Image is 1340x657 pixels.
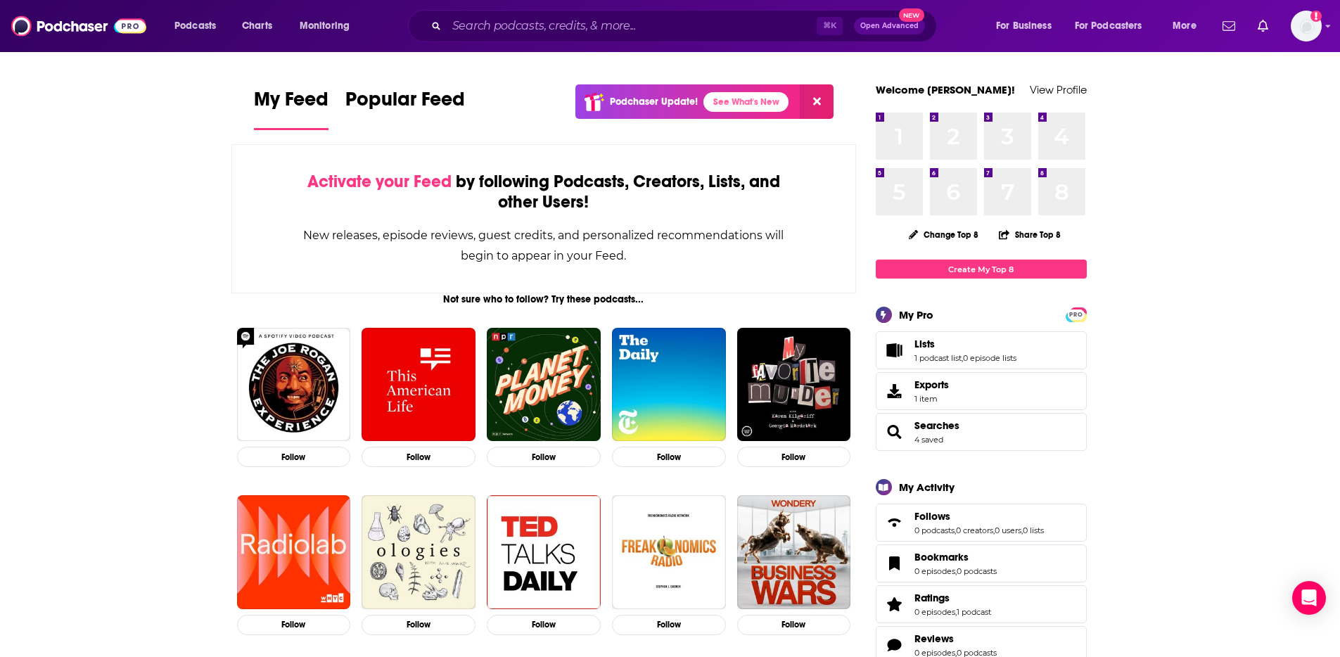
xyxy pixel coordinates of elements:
[302,225,786,266] div: New releases, episode reviews, guest credits, and personalized recommendations will begin to appe...
[362,328,476,442] img: This American Life
[447,15,817,37] input: Search podcasts, credits, & more...
[914,551,997,563] a: Bookmarks
[993,525,995,535] span: ,
[881,594,909,614] a: Ratings
[817,17,843,35] span: ⌘ K
[165,15,234,37] button: open menu
[899,480,955,494] div: My Activity
[254,87,328,130] a: My Feed
[300,16,350,36] span: Monitoring
[1023,525,1044,535] a: 0 lists
[362,495,476,609] img: Ologies with Alie Ward
[362,447,476,467] button: Follow
[487,328,601,442] img: Planet Money
[345,87,465,120] span: Popular Feed
[703,92,789,112] a: See What's New
[876,544,1087,582] span: Bookmarks
[612,495,726,609] img: Freakonomics Radio
[914,419,959,432] a: Searches
[1030,83,1087,96] a: View Profile
[914,525,955,535] a: 0 podcasts
[914,632,954,645] span: Reviews
[307,171,452,192] span: Activate your Feed
[914,378,949,391] span: Exports
[900,226,988,243] button: Change Top 8
[1292,581,1326,615] div: Open Intercom Messenger
[962,353,963,363] span: ,
[1291,11,1322,42] span: Logged in as katiewhorton
[956,525,993,535] a: 0 creators
[876,413,1087,451] span: Searches
[881,381,909,401] span: Exports
[914,607,955,617] a: 0 episodes
[345,87,465,130] a: Popular Feed
[421,10,950,42] div: Search podcasts, credits, & more...
[237,447,351,467] button: Follow
[242,16,272,36] span: Charts
[914,592,991,604] a: Ratings
[233,15,281,37] a: Charts
[612,615,726,635] button: Follow
[914,338,1016,350] a: Lists
[737,495,851,609] img: Business Wars
[881,422,909,442] a: Searches
[955,525,956,535] span: ,
[737,328,851,442] img: My Favorite Murder with Karen Kilgariff and Georgia Hardstark
[1068,309,1085,319] a: PRO
[302,172,786,212] div: by following Podcasts, Creators, Lists, and other Users!
[737,615,851,635] button: Follow
[914,551,969,563] span: Bookmarks
[231,293,857,305] div: Not sure who to follow? Try these podcasts...
[1217,14,1241,38] a: Show notifications dropdown
[487,447,601,467] button: Follow
[610,96,698,108] p: Podchaser Update!
[362,615,476,635] button: Follow
[957,607,991,617] a: 1 podcast
[1291,11,1322,42] button: Show profile menu
[995,525,1021,535] a: 0 users
[955,607,957,617] span: ,
[914,435,943,445] a: 4 saved
[1252,14,1274,38] a: Show notifications dropdown
[876,331,1087,369] span: Lists
[237,495,351,609] a: Radiolab
[1075,16,1142,36] span: For Podcasters
[914,353,962,363] a: 1 podcast list
[1310,11,1322,22] svg: Add a profile image
[998,221,1061,248] button: Share Top 8
[237,328,351,442] img: The Joe Rogan Experience
[487,615,601,635] button: Follow
[1173,16,1197,36] span: More
[955,566,957,576] span: ,
[957,566,997,576] a: 0 podcasts
[876,372,1087,410] a: Exports
[612,447,726,467] button: Follow
[290,15,368,37] button: open menu
[899,308,933,321] div: My Pro
[737,447,851,467] button: Follow
[914,632,997,645] a: Reviews
[11,13,146,39] img: Podchaser - Follow, Share and Rate Podcasts
[881,513,909,532] a: Follows
[876,83,1015,96] a: Welcome [PERSON_NAME]!
[899,8,924,22] span: New
[487,495,601,609] img: TED Talks Daily
[254,87,328,120] span: My Feed
[612,328,726,442] img: The Daily
[1066,15,1163,37] button: open menu
[963,353,1016,363] a: 0 episode lists
[914,510,1044,523] a: Follows
[881,635,909,655] a: Reviews
[876,260,1087,279] a: Create My Top 8
[854,18,925,34] button: Open AdvancedNew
